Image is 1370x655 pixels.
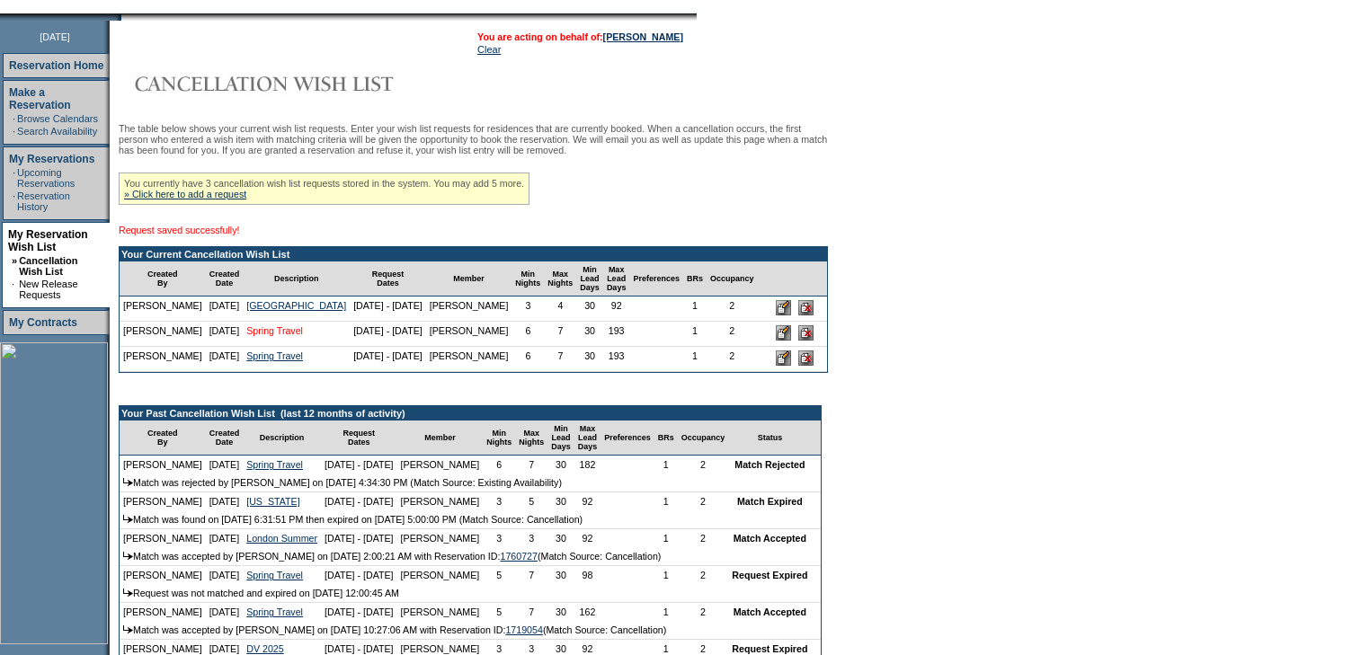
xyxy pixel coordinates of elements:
[397,603,484,621] td: [PERSON_NAME]
[654,492,678,510] td: 1
[654,420,678,456] td: BRs
[119,225,239,235] span: Request saved successfully!
[120,406,821,420] td: Your Past Cancellation Wish List (last 12 months of activity)
[483,529,515,547] td: 3
[477,31,683,42] span: You are acting on behalf of:
[40,31,70,42] span: [DATE]
[246,606,303,617] a: Spring Travel
[678,456,729,474] td: 2
[678,603,729,621] td: 2
[654,603,678,621] td: 1
[512,322,544,347] td: 6
[574,492,601,510] td: 92
[206,456,244,474] td: [DATE]
[576,347,603,372] td: 30
[120,456,206,474] td: [PERSON_NAME]
[426,261,512,297] td: Member
[350,261,426,297] td: Request Dates
[515,492,547,510] td: 5
[707,322,758,347] td: 2
[120,420,206,456] td: Created By
[544,297,576,322] td: 4
[8,228,88,253] a: My Reservation Wish List
[547,492,574,510] td: 30
[574,456,601,474] td: 182
[246,350,303,361] a: Spring Travel
[776,325,791,341] input: Edit this Request
[603,297,630,322] td: 92
[120,566,206,584] td: [PERSON_NAME]
[798,300,814,315] input: Delete this Request
[483,566,515,584] td: 5
[707,297,758,322] td: 2
[13,190,15,212] td: ·
[547,529,574,547] td: 30
[17,113,98,124] a: Browse Calendars
[397,566,484,584] td: [PERSON_NAME]
[397,456,484,474] td: [PERSON_NAME]
[734,459,805,470] nobr: Match Rejected
[246,300,346,311] a: [GEOGRAPHIC_DATA]
[483,603,515,621] td: 5
[683,347,707,372] td: 1
[120,492,206,510] td: [PERSON_NAME]
[515,603,547,621] td: 7
[120,529,206,547] td: [PERSON_NAME]
[728,420,811,456] td: Status
[206,261,244,297] td: Created Date
[798,350,814,366] input: Delete this Request
[397,492,484,510] td: [PERSON_NAME]
[206,566,244,584] td: [DATE]
[547,420,574,456] td: Min Lead Days
[325,606,394,617] nobr: [DATE] - [DATE]
[9,153,94,165] a: My Reservations
[603,31,683,42] a: [PERSON_NAME]
[115,13,121,21] img: promoShadowLeftCorner.gif
[19,255,77,277] a: Cancellation Wish List
[574,566,601,584] td: 98
[483,456,515,474] td: 6
[574,529,601,547] td: 92
[124,189,246,199] a: » Click here to add a request
[325,496,394,507] nobr: [DATE] - [DATE]
[477,44,501,55] a: Clear
[120,322,206,347] td: [PERSON_NAME]
[483,492,515,510] td: 3
[683,261,707,297] td: BRs
[246,496,299,507] a: [US_STATE]
[515,529,547,547] td: 3
[123,625,133,633] img: arrow.gif
[505,624,543,635] a: 1719054
[246,459,303,470] a: Spring Travel
[9,316,77,329] a: My Contracts
[246,643,283,654] a: DV 2025
[574,420,601,456] td: Max Lead Days
[512,297,544,322] td: 3
[353,350,423,361] nobr: [DATE] - [DATE]
[678,420,729,456] td: Occupancy
[325,570,394,580] nobr: [DATE] - [DATE]
[397,420,484,456] td: Member
[353,300,423,311] nobr: [DATE] - [DATE]
[121,13,123,21] img: blank.gif
[574,603,601,621] td: 162
[206,420,244,456] td: Created Date
[9,86,71,111] a: Make a Reservation
[603,322,630,347] td: 193
[321,420,397,456] td: Request Dates
[776,350,791,366] input: Edit this Request
[206,347,244,372] td: [DATE]
[654,566,678,584] td: 1
[500,551,538,562] a: 1760727
[426,297,512,322] td: [PERSON_NAME]
[576,297,603,322] td: 30
[206,603,244,621] td: [DATE]
[120,261,206,297] td: Created By
[120,247,827,261] td: Your Current Cancellation Wish List
[483,420,515,456] td: Min Nights
[243,261,350,297] td: Description
[603,261,630,297] td: Max Lead Days
[123,478,133,486] img: arrow.gif
[246,570,303,580] a: Spring Travel
[678,566,729,584] td: 2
